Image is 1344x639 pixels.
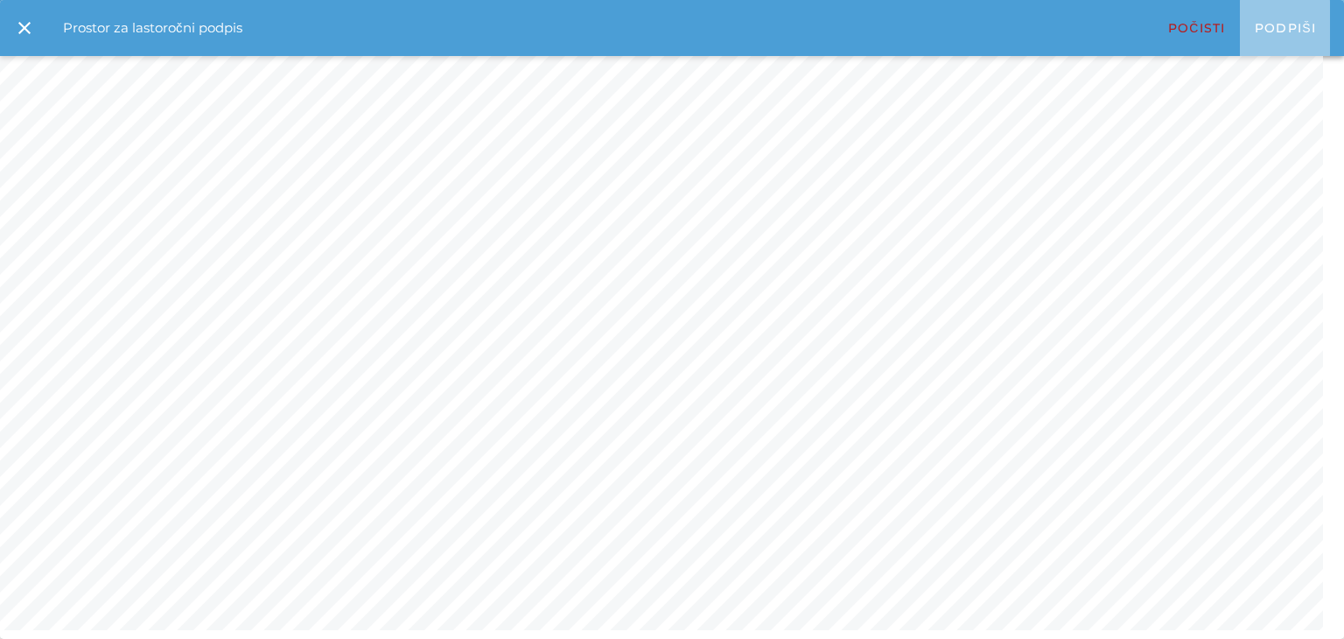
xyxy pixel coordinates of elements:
[1095,450,1344,639] div: Pripomoček za klepet
[1254,20,1316,36] span: Podpiši
[1095,450,1344,639] iframe: Chat Widget
[1167,20,1226,36] span: Počisti
[45,18,242,39] div: Prostor za lastoročni podpis
[14,18,35,39] i: close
